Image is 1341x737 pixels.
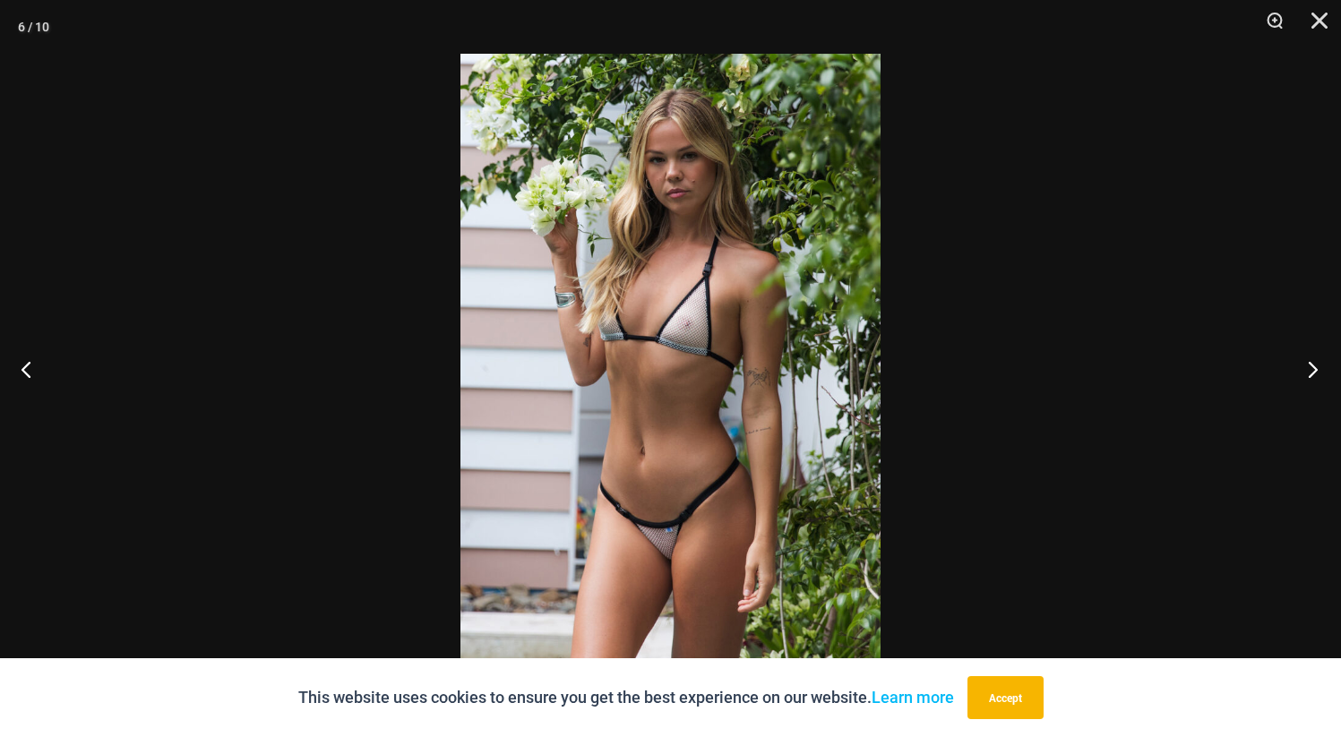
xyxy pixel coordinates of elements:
button: Accept [967,676,1044,719]
a: Learn more [872,688,954,707]
img: Trade Winds IvoryInk 317 Top 469 Thong 01 [460,54,881,683]
div: 6 / 10 [18,13,49,40]
button: Next [1274,324,1341,414]
p: This website uses cookies to ensure you get the best experience on our website. [298,684,954,711]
